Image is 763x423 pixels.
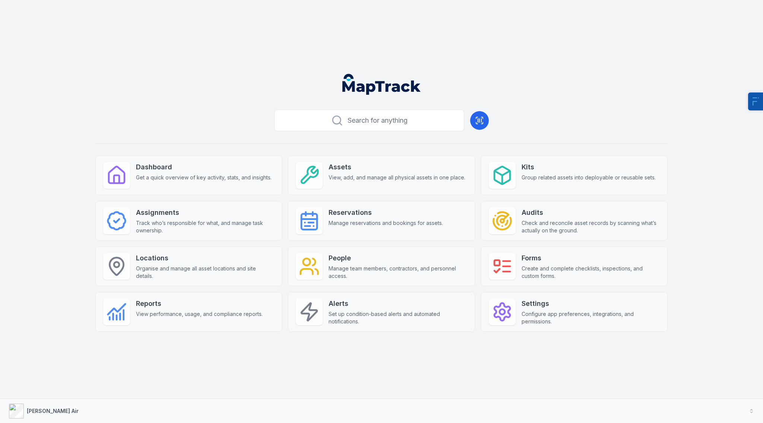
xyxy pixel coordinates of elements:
strong: Reports [136,298,263,309]
strong: Reservations [329,207,443,218]
strong: Dashboard [136,162,272,172]
a: PeopleManage team members, contractors, and personnel access. [288,247,475,286]
strong: Assignments [136,207,274,218]
a: AlertsSet up condition-based alerts and automated notifications. [288,292,475,332]
span: Configure app preferences, integrations, and permissions. [522,310,660,325]
span: Manage team members, contractors, and personnel access. [329,265,467,280]
a: DashboardGet a quick overview of key activity, stats, and insights. [95,156,282,195]
a: ReportsView performance, usage, and compliance reports. [95,292,282,332]
span: Group related assets into deployable or reusable sets. [522,174,656,181]
span: View, add, and manage all physical assets in one place. [329,174,465,181]
a: AssetsView, add, and manage all physical assets in one place. [288,156,475,195]
span: View performance, usage, and compliance reports. [136,310,263,318]
span: Track who’s responsible for what, and manage task ownership. [136,219,274,234]
strong: People [329,253,467,263]
a: LocationsOrganise and manage all asset locations and site details. [95,247,282,286]
span: Search for anything [348,115,408,126]
strong: Alerts [329,298,467,309]
strong: Forms [522,253,660,263]
strong: Assets [329,162,465,172]
a: ReservationsManage reservations and bookings for assets. [288,201,475,241]
span: Create and complete checklists, inspections, and custom forms. [522,265,660,280]
span: Check and reconcile asset records by scanning what’s actually on the ground. [522,219,660,234]
a: FormsCreate and complete checklists, inspections, and custom forms. [481,247,668,286]
span: Manage reservations and bookings for assets. [329,219,443,227]
strong: Settings [522,298,660,309]
strong: Kits [522,162,656,172]
a: KitsGroup related assets into deployable or reusable sets. [481,156,668,195]
span: Set up condition-based alerts and automated notifications. [329,310,467,325]
strong: Audits [522,207,660,218]
button: Search for anything [274,110,464,131]
a: AssignmentsTrack who’s responsible for what, and manage task ownership. [95,201,282,241]
a: SettingsConfigure app preferences, integrations, and permissions. [481,292,668,332]
nav: Global [330,74,433,95]
span: Get a quick overview of key activity, stats, and insights. [136,174,272,181]
strong: [PERSON_NAME] Air [27,408,79,414]
a: AuditsCheck and reconcile asset records by scanning what’s actually on the ground. [481,201,668,241]
span: Organise and manage all asset locations and site details. [136,265,274,280]
strong: Locations [136,253,274,263]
